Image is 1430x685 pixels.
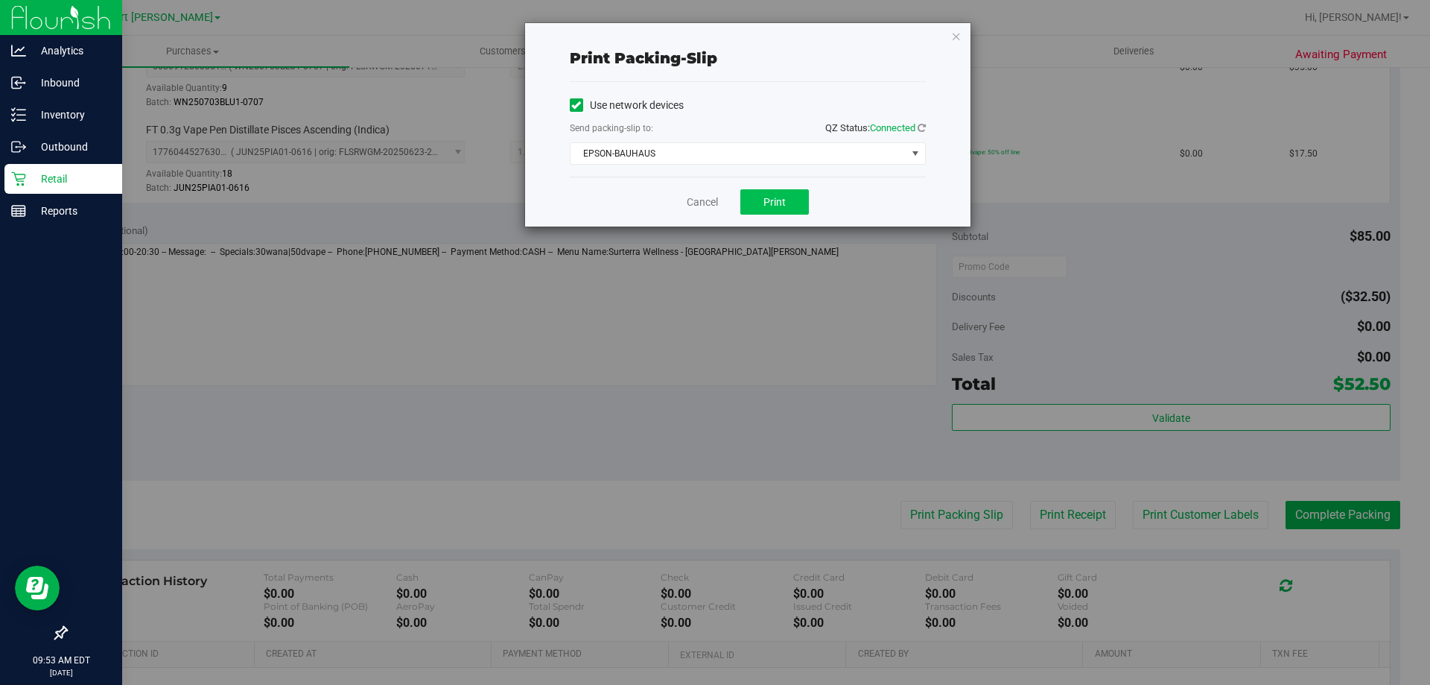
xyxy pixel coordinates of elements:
[7,654,115,667] p: 09:53 AM EDT
[687,195,718,210] a: Cancel
[11,139,26,154] inline-svg: Outbound
[26,106,115,124] p: Inventory
[26,138,115,156] p: Outbound
[26,202,115,220] p: Reports
[571,143,906,164] span: EPSON-BAUHAUS
[570,49,717,67] span: Print packing-slip
[570,121,653,135] label: Send packing-slip to:
[825,122,926,133] span: QZ Status:
[906,143,924,164] span: select
[740,189,809,215] button: Print
[11,43,26,58] inline-svg: Analytics
[11,75,26,90] inline-svg: Inbound
[15,566,60,610] iframe: Resource center
[26,170,115,188] p: Retail
[7,667,115,678] p: [DATE]
[11,203,26,218] inline-svg: Reports
[870,122,915,133] span: Connected
[11,171,26,186] inline-svg: Retail
[570,98,684,113] label: Use network devices
[26,74,115,92] p: Inbound
[26,42,115,60] p: Analytics
[11,107,26,122] inline-svg: Inventory
[763,196,786,208] span: Print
